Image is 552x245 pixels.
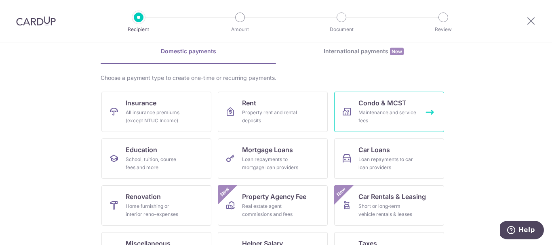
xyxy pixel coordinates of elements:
div: All insurance premiums (except NTUC Income) [126,109,184,125]
div: Loan repayments to car loan providers [358,155,417,172]
span: New [335,185,348,199]
span: Insurance [126,98,156,108]
div: Choose a payment type to create one-time or recurring payments. [101,74,451,82]
a: RentProperty rent and rental deposits [218,92,328,132]
p: Recipient [109,25,169,34]
p: Review [413,25,473,34]
span: Car Rentals & Leasing [358,192,426,201]
span: New [218,185,232,199]
a: RenovationHome furnishing or interior reno-expenses [101,185,211,226]
img: CardUp [16,16,56,26]
span: Rent [242,98,256,108]
div: School, tuition, course fees and more [126,155,184,172]
a: Property Agency FeeReal estate agent commissions and feesNew [218,185,328,226]
div: Short or long‑term vehicle rentals & leases [358,202,417,218]
p: Amount [210,25,270,34]
p: Document [312,25,371,34]
span: New [390,48,404,55]
a: Condo & MCSTMaintenance and service fees [334,92,444,132]
span: Condo & MCST [358,98,407,108]
span: Mortgage Loans [242,145,293,155]
div: Maintenance and service fees [358,109,417,125]
div: International payments [276,47,451,56]
span: Car Loans [358,145,390,155]
span: Renovation [126,192,161,201]
div: Domestic payments [101,47,276,55]
div: Loan repayments to mortgage loan providers [242,155,300,172]
span: Property Agency Fee [242,192,306,201]
div: Home furnishing or interior reno-expenses [126,202,184,218]
a: InsuranceAll insurance premiums (except NTUC Income) [101,92,211,132]
a: Mortgage LoansLoan repayments to mortgage loan providers [218,138,328,179]
a: Car Rentals & LeasingShort or long‑term vehicle rentals & leasesNew [334,185,444,226]
iframe: Opens a widget where you can find more information [500,221,544,241]
a: EducationSchool, tuition, course fees and more [101,138,211,179]
a: Car LoansLoan repayments to car loan providers [334,138,444,179]
div: Property rent and rental deposits [242,109,300,125]
div: Real estate agent commissions and fees [242,202,300,218]
span: Education [126,145,157,155]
